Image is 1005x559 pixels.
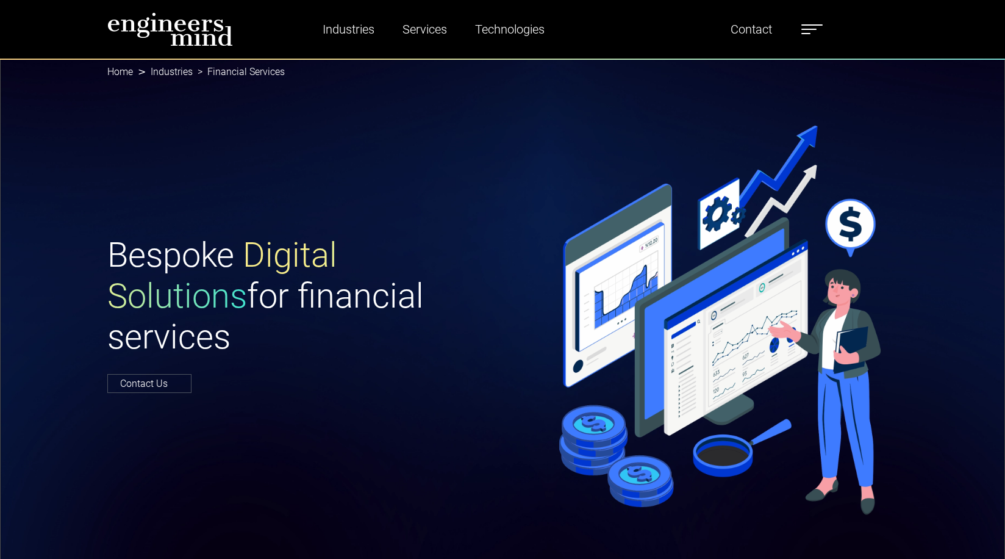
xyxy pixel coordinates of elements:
[151,66,193,78] a: Industries
[107,235,337,316] span: Digital Solutions
[470,15,549,43] a: Technologies
[107,12,233,46] img: logo
[193,65,285,79] li: Financial Services
[726,15,777,43] a: Contact
[107,59,898,85] nav: breadcrumb
[318,15,379,43] a: Industries
[107,66,133,78] a: Home
[107,235,495,358] h1: Bespoke for financial services
[398,15,452,43] a: Services
[107,374,191,393] a: Contact Us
